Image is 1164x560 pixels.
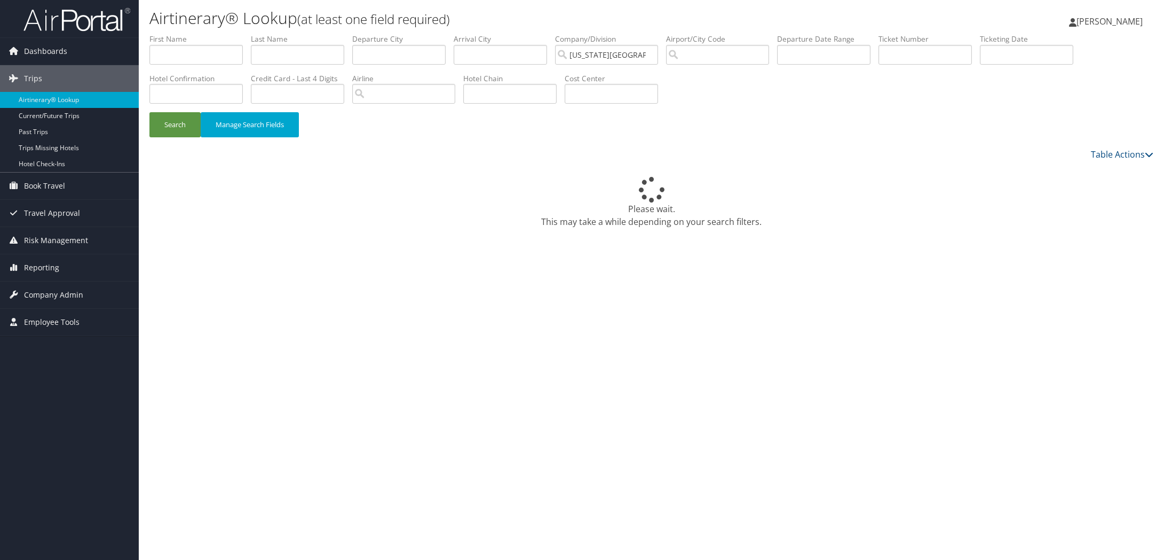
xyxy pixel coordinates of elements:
label: Arrival City [454,34,555,44]
a: Table Actions [1091,149,1153,160]
label: Hotel Confirmation [149,73,251,84]
label: First Name [149,34,251,44]
div: Please wait. This may take a while depending on your search filters. [149,177,1153,228]
label: Departure City [352,34,454,44]
span: Travel Approval [24,200,80,227]
label: Airport/City Code [666,34,777,44]
span: Book Travel [24,173,65,199]
span: [PERSON_NAME] [1076,15,1143,27]
label: Ticketing Date [980,34,1081,44]
small: (at least one field required) [297,10,450,28]
label: Hotel Chain [463,73,565,84]
label: Airline [352,73,463,84]
label: Credit Card - Last 4 Digits [251,73,352,84]
label: Company/Division [555,34,666,44]
label: Cost Center [565,73,666,84]
span: Reporting [24,254,59,281]
button: Search [149,112,201,137]
img: airportal-logo.png [23,7,130,32]
label: Departure Date Range [777,34,878,44]
label: Ticket Number [878,34,980,44]
span: Employee Tools [24,309,80,336]
span: Company Admin [24,282,83,308]
a: [PERSON_NAME] [1069,5,1153,37]
button: Manage Search Fields [201,112,299,137]
span: Trips [24,65,42,92]
label: Last Name [251,34,352,44]
span: Dashboards [24,38,67,65]
span: Risk Management [24,227,88,254]
h1: Airtinerary® Lookup [149,7,819,29]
